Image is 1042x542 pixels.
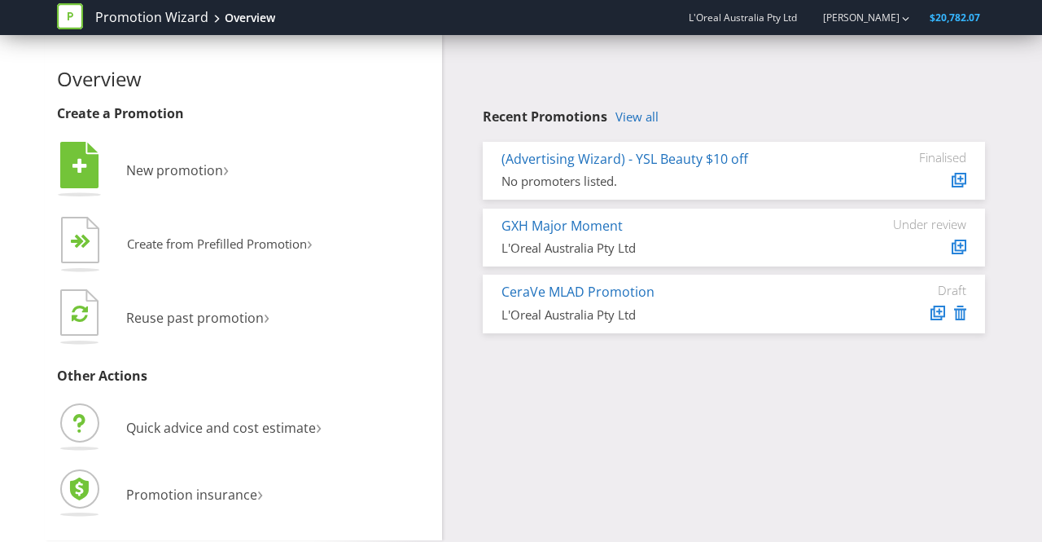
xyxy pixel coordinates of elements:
[807,11,900,24] a: [PERSON_NAME]
[81,234,91,249] tspan: 
[223,155,229,182] span: ›
[126,486,257,504] span: Promotion insurance
[57,107,430,121] h3: Create a Promotion
[869,283,966,297] div: Draft
[501,217,623,235] a: GXH Major Moment
[501,240,844,257] div: L'Oreal Australia Pty Ltd
[57,213,313,278] button: Create from Prefilled Promotion›
[264,302,269,329] span: ›
[127,236,307,252] span: Create from Prefilled Promotion
[615,110,659,124] a: View all
[869,150,966,165] div: Finalised
[257,479,263,506] span: ›
[126,419,316,437] span: Quick advice and cost estimate
[57,486,263,504] a: Promotion insurance›
[501,173,844,190] div: No promoters listed.
[57,419,322,437] a: Quick advice and cost estimate›
[501,150,748,168] a: (Advertising Wizard) - YSL Beauty $10 off
[689,11,797,24] span: L'Oreal Australia Pty Ltd
[72,157,87,175] tspan: 
[225,10,275,26] div: Overview
[72,304,88,323] tspan: 
[57,369,430,384] h3: Other Actions
[126,309,264,327] span: Reuse past promotion
[501,306,844,324] div: L'Oreal Australia Pty Ltd
[316,412,322,439] span: ›
[501,283,655,301] a: CeraVe MLAD Promotion
[57,68,430,90] h2: Overview
[483,108,607,126] span: Recent Promotions
[869,217,966,231] div: Under review
[930,11,980,24] span: $20,782.07
[307,230,313,255] span: ›
[126,161,223,179] span: New promotion
[95,8,208,27] a: Promotion Wizard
